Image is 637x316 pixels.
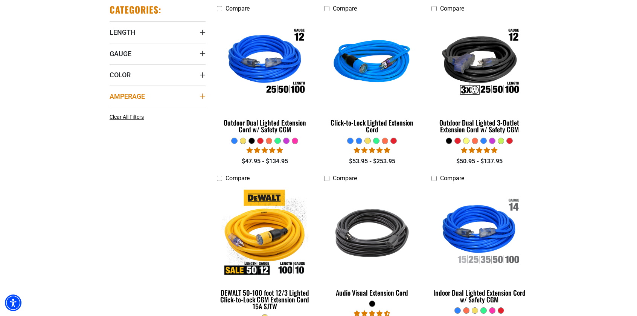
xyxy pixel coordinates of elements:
[461,147,497,154] span: 4.80 stars
[354,147,390,154] span: 4.87 stars
[110,86,206,107] summary: Amperage
[333,5,357,12] span: Compare
[217,157,313,166] div: $47.95 - $134.95
[217,16,313,137] a: Outdoor Dual Lighted Extension Cord w/ Safety CGM Outdoor Dual Lighted Extension Cord w/ Safety CGM
[110,64,206,85] summary: Color
[110,4,162,15] h2: Categories:
[440,5,464,12] span: Compare
[432,20,527,106] img: Outdoor Dual Lighted 3-Outlet Extension Cord w/ Safety CGM
[110,21,206,43] summary: Length
[110,113,147,121] a: Clear All Filters
[217,289,313,310] div: DEWALT 50-100 foot 12/3 Lighted Click-to-Lock CGM Extension Cord 15A SJTW
[226,175,250,182] span: Compare
[324,119,420,133] div: Click-to-Lock Lighted Extension Cord
[110,71,131,79] span: Color
[324,186,420,301] a: black Audio Visual Extension Cord
[247,147,283,154] span: 4.81 stars
[431,16,527,137] a: Outdoor Dual Lighted 3-Outlet Extension Cord w/ Safety CGM Outdoor Dual Lighted 3-Outlet Extensio...
[325,20,419,106] img: blue
[324,289,420,296] div: Audio Visual Extension Cord
[431,119,527,133] div: Outdoor Dual Lighted 3-Outlet Extension Cord w/ Safety CGM
[226,5,250,12] span: Compare
[324,16,420,137] a: blue Click-to-Lock Lighted Extension Cord
[324,157,420,166] div: $53.95 - $253.95
[333,175,357,182] span: Compare
[432,189,527,276] img: Indoor Dual Lighted Extension Cord w/ Safety CGM
[431,157,527,166] div: $50.95 - $137.95
[325,189,419,276] img: black
[218,189,312,276] img: DEWALT 50-100 foot 12/3 Lighted Click-to-Lock CGM Extension Cord 15A SJTW
[431,289,527,303] div: Indoor Dual Lighted Extension Cord w/ Safety CGM
[5,295,21,311] div: Accessibility Menu
[217,186,313,314] a: DEWALT 50-100 foot 12/3 Lighted Click-to-Lock CGM Extension Cord 15A SJTW DEWALT 50-100 foot 12/3...
[440,175,464,182] span: Compare
[110,49,131,58] span: Gauge
[217,119,313,133] div: Outdoor Dual Lighted Extension Cord w/ Safety CGM
[110,43,206,64] summary: Gauge
[110,92,145,101] span: Amperage
[110,114,144,120] span: Clear All Filters
[431,186,527,307] a: Indoor Dual Lighted Extension Cord w/ Safety CGM Indoor Dual Lighted Extension Cord w/ Safety CGM
[218,20,312,106] img: Outdoor Dual Lighted Extension Cord w/ Safety CGM
[110,28,136,37] span: Length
